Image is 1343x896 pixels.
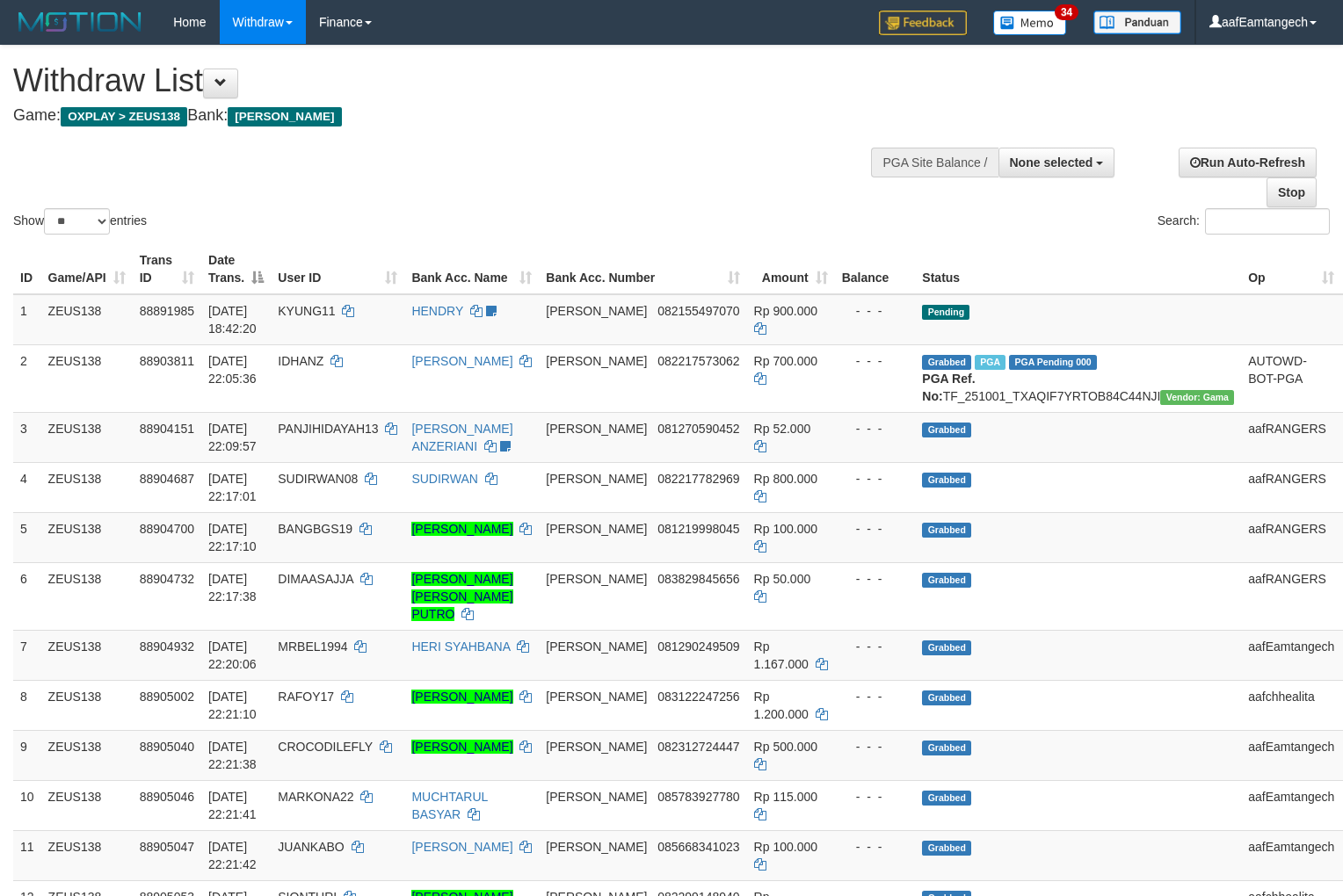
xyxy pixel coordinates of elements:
[747,244,835,294] th: Amount: activate to sort column ascending
[13,344,41,412] td: 2
[278,790,353,804] span: MARKONA22
[754,639,809,671] span: Rp 1.167.000
[411,304,463,318] a: HENDRY
[922,423,971,437] span: Grabbed
[754,790,817,804] span: Rp 115.000
[411,472,477,486] a: SUDIRWAN
[140,572,194,586] span: 88904732
[1093,11,1181,34] img: panduan.png
[208,639,257,671] span: [DATE] 22:20:06
[41,780,133,830] td: ZEUS138
[922,741,971,755] span: Grabbed
[1241,562,1341,630] td: aafRANGERS
[922,841,971,856] span: Grabbed
[657,790,739,804] span: Copy 085783927780 to clipboard
[657,304,739,318] span: Copy 082155497070 to clipboard
[1160,390,1234,405] span: Vendor URL: https://trx31.1velocity.biz
[41,730,133,780] td: ZEUS138
[657,572,739,586] span: Copy 083829845656 to clipboard
[208,740,257,771] span: [DATE] 22:21:38
[842,352,909,370] div: - - -
[922,305,969,320] span: Pending
[879,11,967,35] img: Feedback.jpg
[140,522,194,536] span: 88904700
[411,422,512,453] a: [PERSON_NAME] ANZERIANI
[754,422,811,436] span: Rp 52.000
[271,244,404,294] th: User ID: activate to sort column ascending
[411,690,512,704] a: [PERSON_NAME]
[754,472,817,486] span: Rp 800.000
[411,639,510,654] a: HERI SYAHBANA
[1241,830,1341,880] td: aafEamtangech
[278,522,352,536] span: BANGBGS19
[140,740,194,754] span: 88905040
[1241,244,1341,294] th: Op: activate to sort column ascending
[208,472,257,503] span: [DATE] 22:17:01
[13,107,878,125] h4: Game: Bank:
[754,740,817,754] span: Rp 500.000
[208,690,257,721] span: [DATE] 22:21:10
[657,840,739,854] span: Copy 085668341023 to clipboard
[657,422,739,436] span: Copy 081270590452 to clipboard
[842,638,909,655] div: - - -
[1241,730,1341,780] td: aafEamtangech
[754,690,809,721] span: Rp 1.200.000
[208,790,257,821] span: [DATE] 22:21:41
[546,840,647,854] span: [PERSON_NAME]
[842,838,909,856] div: - - -
[1009,355,1097,370] span: PGA Pending
[657,690,739,704] span: Copy 083122247256 to clipboard
[411,572,512,621] a: [PERSON_NAME] [PERSON_NAME] PUTRO
[922,355,971,370] span: Grabbed
[871,148,998,177] div: PGA Site Balance /
[1010,155,1093,170] span: None selected
[1241,412,1341,462] td: aafRANGERS
[13,562,41,630] td: 6
[411,740,512,754] a: [PERSON_NAME]
[13,9,147,35] img: MOTION_logo.png
[13,512,41,562] td: 5
[41,512,133,562] td: ZEUS138
[922,372,975,403] b: PGA Ref. No:
[998,148,1115,177] button: None selected
[404,244,539,294] th: Bank Acc. Name: activate to sort column ascending
[657,354,739,368] span: Copy 082217573062 to clipboard
[13,294,41,345] td: 1
[41,680,133,730] td: ZEUS138
[1241,512,1341,562] td: aafRANGERS
[41,562,133,630] td: ZEUS138
[140,422,194,436] span: 88904151
[975,355,1005,370] span: Marked by aafchomsokheang
[13,208,147,235] label: Show entries
[1241,344,1341,412] td: AUTOWD-BOT-PGA
[140,354,194,368] span: 88903811
[546,790,647,804] span: [PERSON_NAME]
[140,790,194,804] span: 88905046
[278,304,335,318] span: KYUNG11
[546,740,647,754] span: [PERSON_NAME]
[1179,148,1317,177] a: Run Auto-Refresh
[922,523,971,538] span: Grabbed
[922,791,971,806] span: Grabbed
[993,11,1067,35] img: Button%20Memo.svg
[546,304,647,318] span: [PERSON_NAME]
[842,788,909,806] div: - - -
[228,107,341,126] span: [PERSON_NAME]
[546,472,647,486] span: [PERSON_NAME]
[278,840,344,854] span: JUANKABO
[140,840,194,854] span: 88905047
[842,570,909,588] div: - - -
[13,830,41,880] td: 11
[278,690,334,704] span: RAFOY17
[208,304,257,336] span: [DATE] 18:42:20
[1241,462,1341,512] td: aafRANGERS
[411,840,512,854] a: [PERSON_NAME]
[546,639,647,654] span: [PERSON_NAME]
[133,244,201,294] th: Trans ID: activate to sort column ascending
[842,738,909,755] div: - - -
[41,630,133,680] td: ZEUS138
[842,420,909,437] div: - - -
[208,572,257,603] span: [DATE] 22:17:38
[754,522,817,536] span: Rp 100.000
[754,572,811,586] span: Rp 50.000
